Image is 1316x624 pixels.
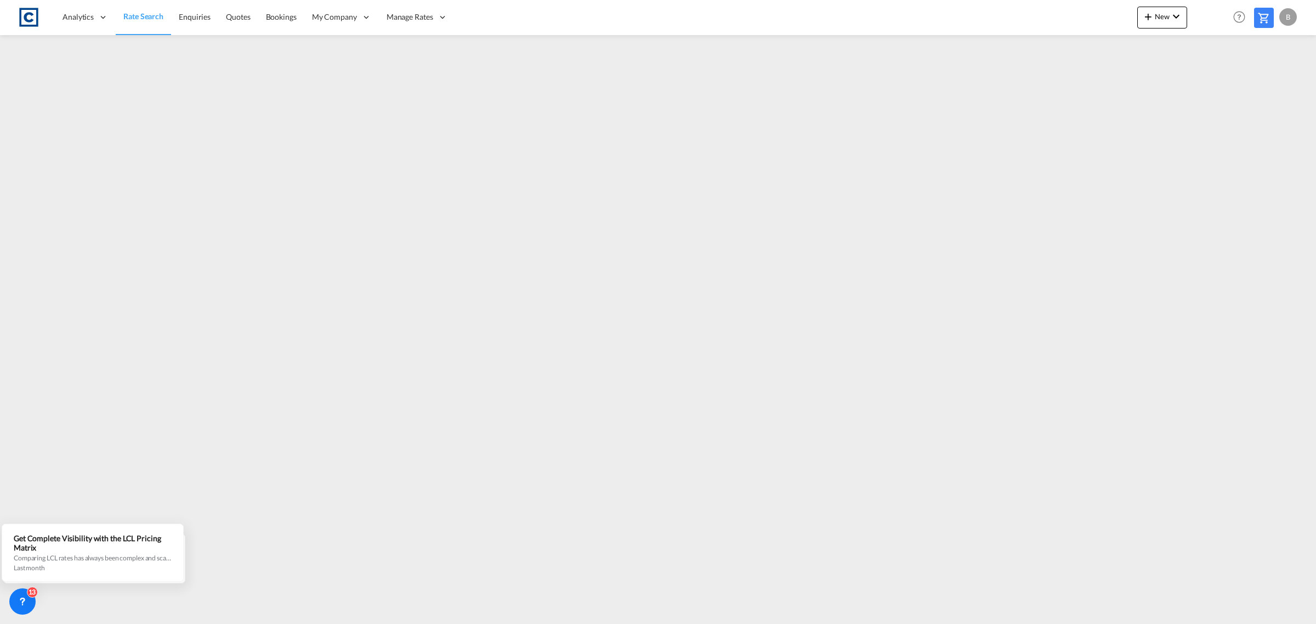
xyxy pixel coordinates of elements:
[1142,12,1183,21] span: New
[266,12,297,21] span: Bookings
[1230,8,1249,26] span: Help
[1279,8,1297,26] div: B
[1230,8,1254,27] div: Help
[1137,7,1187,29] button: icon-plus 400-fgNewicon-chevron-down
[226,12,250,21] span: Quotes
[1170,10,1183,23] md-icon: icon-chevron-down
[1142,10,1155,23] md-icon: icon-plus 400-fg
[312,12,357,22] span: My Company
[123,12,163,21] span: Rate Search
[16,5,41,30] img: 1fdb9190129311efbfaf67cbb4249bed.jpeg
[179,12,211,21] span: Enquiries
[63,12,94,22] span: Analytics
[387,12,433,22] span: Manage Rates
